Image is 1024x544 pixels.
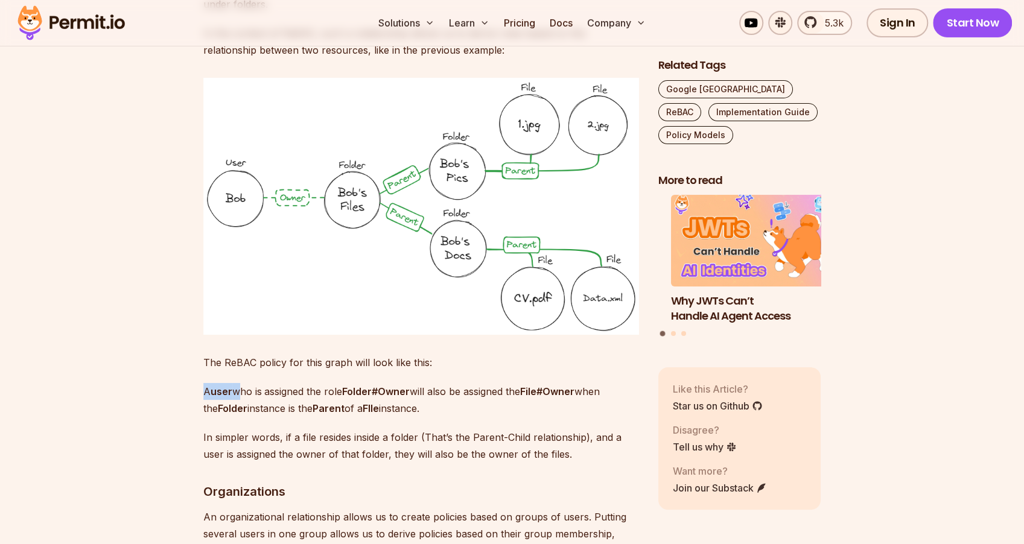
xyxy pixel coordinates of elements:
[673,399,763,413] a: Star us on Github
[363,402,379,414] strong: FIle
[374,11,439,35] button: Solutions
[671,195,834,287] img: Why JWTs Can’t Handle AI Agent Access
[673,382,763,396] p: Like this Article?
[658,103,701,121] a: ReBAC
[658,80,793,98] a: Google [GEOGRAPHIC_DATA]
[444,11,494,35] button: Learn
[313,402,345,414] strong: Parent
[218,402,247,414] strong: Folder
[658,173,821,188] h2: More to read
[203,78,639,335] img: ReBAC 3.png
[203,383,639,417] p: A who is assigned the role will also be assigned the when the instance is the of a instance.
[658,58,821,73] h2: Related Tags
[658,126,733,144] a: Policy Models
[673,440,737,454] a: Tell us why
[797,11,852,35] a: 5.3k
[203,354,639,371] p: The ReBAC policy for this graph will look like this:
[660,331,666,337] button: Go to slide 1
[203,482,639,501] h3: Organizations
[818,16,844,30] span: 5.3k
[673,464,767,478] p: Want more?
[671,195,834,324] a: Why JWTs Can’t Handle AI Agent AccessWhy JWTs Can’t Handle AI Agent Access
[671,332,676,337] button: Go to slide 2
[673,423,737,437] p: Disagree?
[671,294,834,324] h3: Why JWTs Can’t Handle AI Agent Access
[582,11,650,35] button: Company
[520,385,574,397] strong: File#Owner
[867,8,929,37] a: Sign In
[545,11,577,35] a: Docs
[708,103,818,121] a: Implementation Guide
[681,332,686,337] button: Go to slide 3
[203,429,639,463] p: In simpler words, if a file resides inside a folder (That’s the Parent-Child relationship), and a...
[499,11,540,35] a: Pricing
[658,195,821,338] div: Posts
[12,2,130,43] img: Permit logo
[671,195,834,324] li: 1 of 3
[211,385,232,397] strong: user
[673,481,767,495] a: Join our Substack
[342,385,410,397] strong: Folder#Owner
[933,8,1012,37] a: Start Now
